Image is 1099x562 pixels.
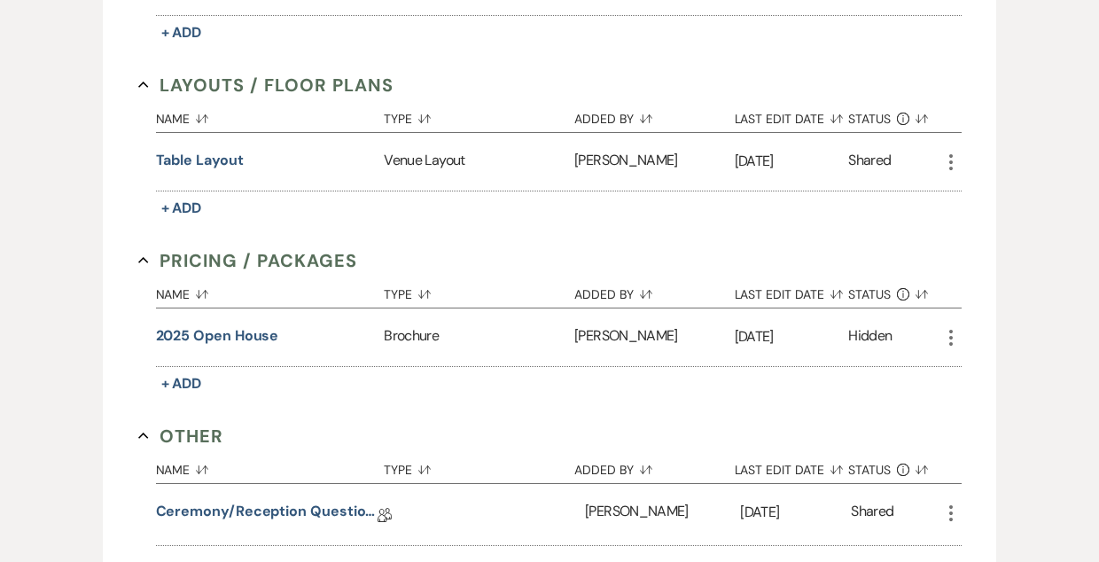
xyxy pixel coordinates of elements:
button: Added By [574,98,734,132]
div: [PERSON_NAME] [574,133,734,191]
div: Brochure [384,308,574,366]
span: Status [848,288,891,301]
div: Venue Layout [384,133,574,191]
button: Type [384,98,574,132]
button: Status [848,98,939,132]
button: + Add [156,20,207,45]
button: Type [384,274,574,308]
button: + Add [156,196,207,221]
p: [DATE] [735,325,849,348]
a: Ceremony/Reception Questionnaire [156,501,378,528]
button: Type [384,449,574,483]
div: [PERSON_NAME] [585,484,740,545]
button: Name [156,274,385,308]
button: Name [156,98,385,132]
div: [PERSON_NAME] [574,308,734,366]
button: Last Edit Date [735,449,849,483]
button: Last Edit Date [735,98,849,132]
button: 2025 Open House [156,325,279,347]
span: + Add [161,23,202,42]
span: Status [848,113,891,125]
p: [DATE] [740,501,851,524]
button: Added By [574,274,734,308]
button: + Add [156,371,207,396]
button: Status [848,274,939,308]
div: Shared [848,150,891,174]
span: + Add [161,374,202,393]
button: Status [848,449,939,483]
span: Status [848,464,891,476]
p: [DATE] [735,150,849,173]
div: Shared [851,501,893,528]
button: Added By [574,449,734,483]
button: Layouts / Floor Plans [138,72,394,98]
button: Name [156,449,385,483]
button: Other [138,423,224,449]
div: Hidden [848,325,892,349]
span: + Add [161,199,202,217]
button: Last Edit Date [735,274,849,308]
button: Table layout [156,150,244,171]
button: Pricing / Packages [138,247,358,274]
